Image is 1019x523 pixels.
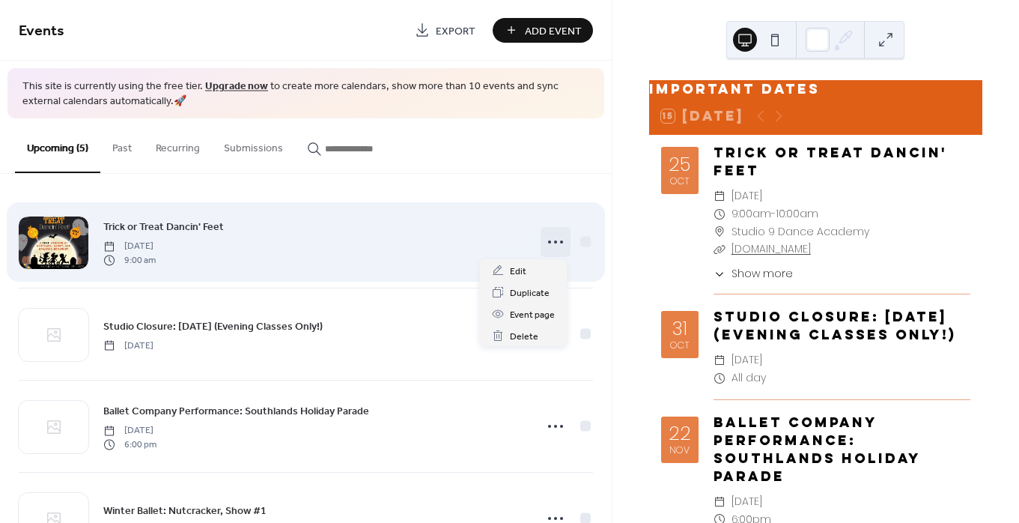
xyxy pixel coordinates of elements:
[103,218,224,235] a: Trick or Treat Dancin' Feet
[103,503,267,519] span: Winter Ballet: Nutcracker, Show #1
[731,493,762,511] span: [DATE]
[714,308,970,344] div: Studio Closure: [DATE] (Evening Classes Only!)
[731,187,762,205] span: [DATE]
[103,502,267,519] a: Winter Ballet: Nutcracker, Show #1
[510,285,550,301] span: Duplicate
[714,414,970,486] div: Ballet Company Performance: Southlands Holiday Parade
[103,339,153,352] span: [DATE]
[776,205,818,223] span: 10:00am
[714,266,793,282] button: ​Show more
[731,351,762,369] span: [DATE]
[22,79,589,109] span: This site is currently using the free tier. to create more calendars, show more than 10 events an...
[103,404,369,420] span: Ballet Company Performance: Southlands Holiday Parade
[731,223,869,241] span: Studio 9 Dance Academy
[714,241,726,259] div: ​
[205,76,268,97] a: Upgrade now
[19,16,64,46] span: Events
[672,319,687,338] div: 31
[669,155,690,174] div: 25
[103,318,323,335] a: Studio Closure: [DATE] (Evening Classes Only!)
[510,307,555,323] span: Event page
[731,266,793,282] span: Show more
[669,424,691,443] div: 22
[103,424,156,438] span: [DATE]
[714,187,726,205] div: ​
[771,205,776,223] span: -
[510,264,526,279] span: Edit
[15,118,100,173] button: Upcoming (5)
[731,205,771,223] span: 9:00am
[100,118,144,172] button: Past
[649,80,982,98] div: Important Dates
[525,23,582,39] span: Add Event
[103,402,369,420] a: Ballet Company Performance: Southlands Holiday Parade
[714,223,726,241] div: ​
[103,240,156,253] span: [DATE]
[714,493,726,511] div: ​
[714,369,726,387] div: ​
[714,351,726,369] div: ​
[436,23,475,39] span: Export
[510,329,538,345] span: Delete
[103,220,224,235] span: Trick or Treat Dancin' Feet
[103,438,156,451] span: 6:00 pm
[731,369,766,387] span: All day
[493,18,593,43] button: Add Event
[731,241,811,256] a: [DOMAIN_NAME]
[670,177,690,187] div: Oct
[670,341,690,351] div: Oct
[714,144,947,179] a: Trick or Treat Dancin' Feet
[103,253,156,267] span: 9:00 am
[103,318,323,334] span: Studio Closure: [DATE] (Evening Classes Only!)
[144,118,212,172] button: Recurring
[212,118,295,172] button: Submissions
[714,205,726,223] div: ​
[714,266,726,282] div: ​
[404,18,487,43] a: Export
[669,446,690,456] div: Nov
